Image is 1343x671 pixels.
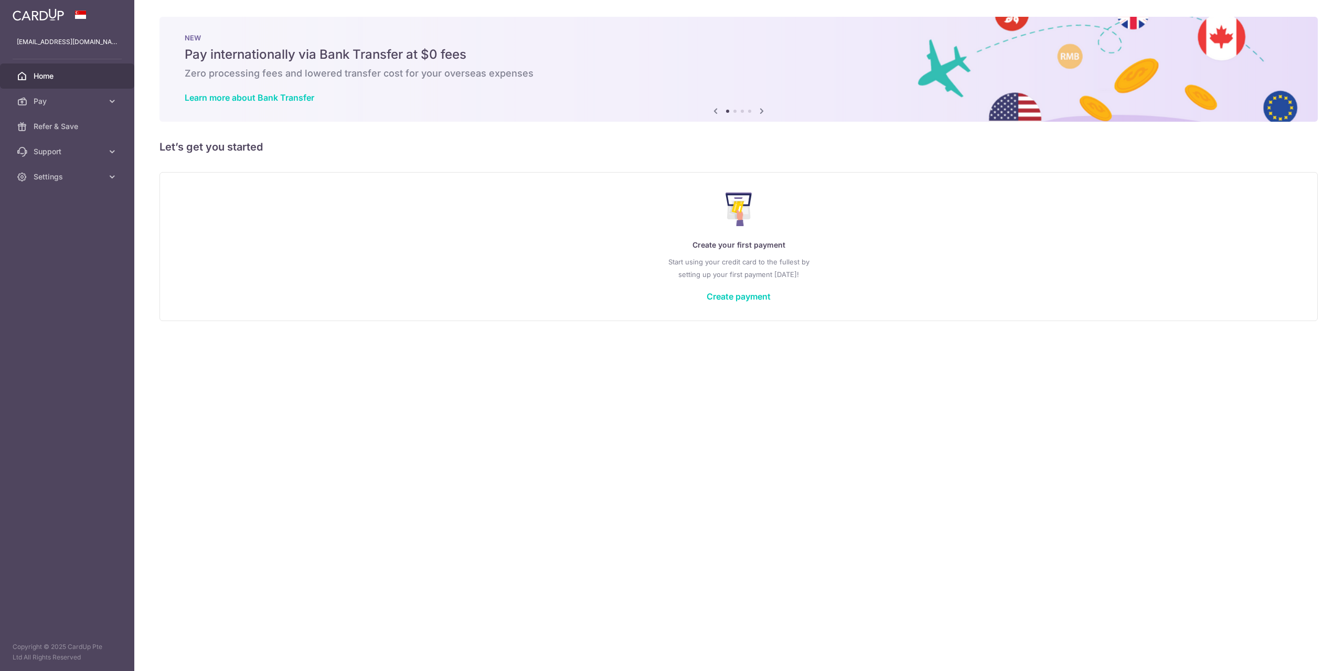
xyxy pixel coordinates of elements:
[185,67,1293,80] h6: Zero processing fees and lowered transfer cost for your overseas expenses
[34,121,103,132] span: Refer & Save
[185,92,314,103] a: Learn more about Bank Transfer
[34,172,103,182] span: Settings
[17,37,118,47] p: [EMAIL_ADDRESS][DOMAIN_NAME]
[159,17,1318,122] img: Bank transfer banner
[34,96,103,106] span: Pay
[34,71,103,81] span: Home
[726,193,752,226] img: Make Payment
[13,8,64,21] img: CardUp
[181,255,1296,281] p: Start using your credit card to the fullest by setting up your first payment [DATE]!
[181,239,1296,251] p: Create your first payment
[185,34,1293,42] p: NEW
[185,46,1293,63] h5: Pay internationally via Bank Transfer at $0 fees
[34,146,103,157] span: Support
[159,139,1318,155] h5: Let’s get you started
[707,291,771,302] a: Create payment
